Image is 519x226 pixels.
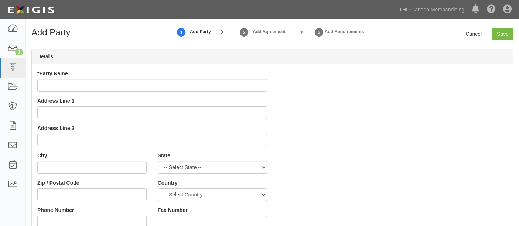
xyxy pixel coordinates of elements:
strong: 3 [314,28,325,37]
label: State [158,152,170,159]
strong: 2 [239,28,250,37]
label: Address Line 1 [37,97,74,105]
strong: Add Requirements [325,29,364,34]
label: Address Line 2 [37,124,74,132]
label: Party Name [37,70,68,77]
div: 1 [15,49,23,55]
abbr: required [37,71,39,76]
strong: 1 [176,28,187,37]
strong: Add Party [190,29,211,35]
div: Details [32,49,513,64]
a: Add Agreement [239,24,250,40]
label: Fax Number [158,206,188,214]
label: Zip / Postal Code [37,179,79,186]
label: Country [158,179,178,186]
h1: Add Party [31,28,138,37]
a: Add Party [176,24,187,40]
label: Phone Number [37,206,74,214]
label: City [37,152,47,159]
input: Save [492,28,513,40]
a: Cancel [461,28,486,40]
strong: Add Agreement [253,29,286,34]
a: THD Canada Merchandising [395,2,468,17]
a: Set Requirements [314,24,325,40]
img: logo-5460c22ac91f19d4615b14bd174203de0afe785f0fc80cf4dbbc73dc1793850b.png [6,3,57,17]
i: Help Center - Complianz [487,5,496,14]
